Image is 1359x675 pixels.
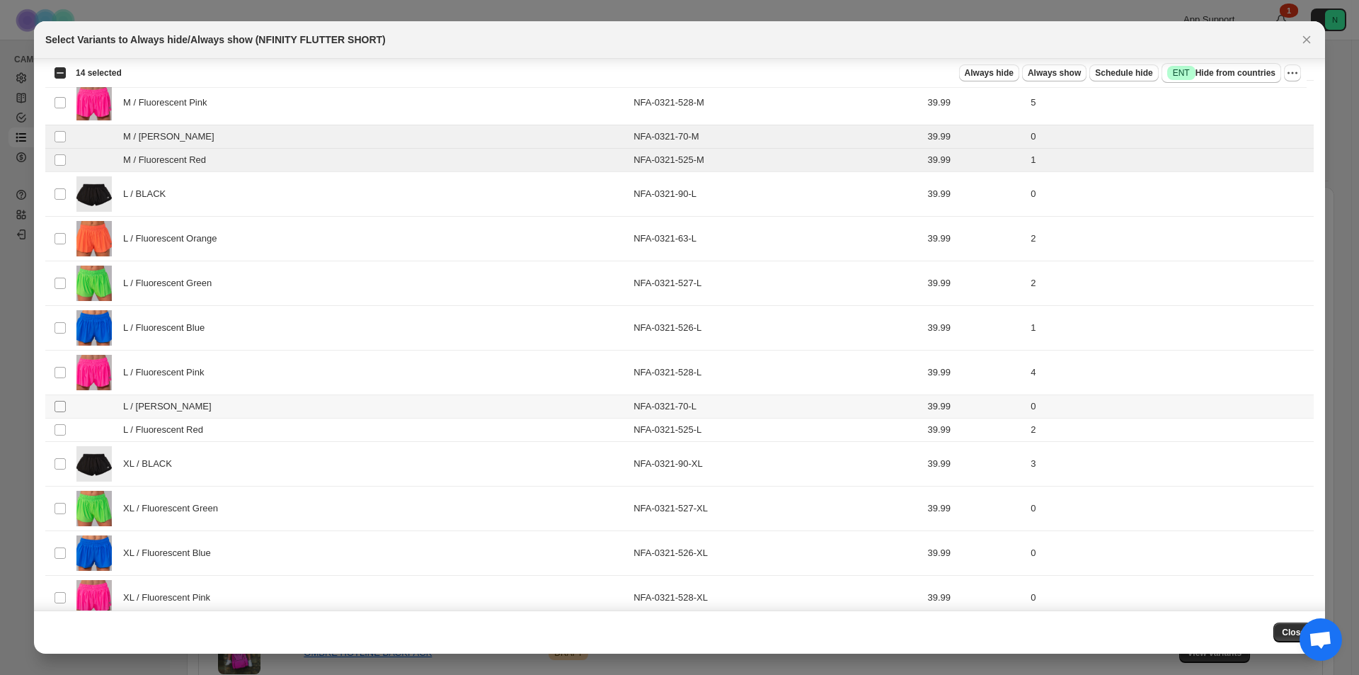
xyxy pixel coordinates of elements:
[1026,172,1314,217] td: 0
[1026,81,1314,125] td: 5
[1026,351,1314,395] td: 4
[1095,67,1152,79] span: Schedule hide
[1026,419,1314,442] td: 2
[1026,149,1314,172] td: 1
[923,351,1026,395] td: 39.99
[1022,64,1086,81] button: Always show
[76,491,112,526] img: Green_Flutter_Short-1.png
[76,67,122,79] span: 14 selected
[923,81,1026,125] td: 39.99
[123,276,219,290] span: L / Fluorescent Green
[76,355,112,390] img: Pink_Flutter_Short-1.png
[76,221,112,256] img: Orange_Flutter_Short-1.png
[1162,63,1281,83] button: SuccessENTHide from countries
[1300,618,1342,661] div: Open chat
[123,365,212,380] span: L / Fluorescent Pink
[123,232,224,246] span: L / Fluorescent Orange
[1028,67,1081,79] span: Always show
[76,535,112,571] img: Untitleddesign_34.png
[123,591,218,605] span: XL / Fluorescent Pink
[923,306,1026,351] td: 39.99
[1026,261,1314,306] td: 2
[923,419,1026,442] td: 39.99
[1284,64,1301,81] button: More actions
[123,130,222,144] span: M / [PERSON_NAME]
[123,501,226,516] span: XL / Fluorescent Green
[123,153,214,167] span: M / Fluorescent Red
[123,96,214,110] span: M / Fluorescent Pink
[76,85,112,120] img: Pink_Flutter_Short-1.png
[1297,30,1317,50] button: Close
[1173,67,1190,79] span: ENT
[629,306,923,351] td: NFA-0321-526-L
[629,395,923,419] td: NFA-0321-70-L
[1089,64,1158,81] button: Schedule hide
[629,125,923,149] td: NFA-0321-70-M
[923,576,1026,620] td: 39.99
[123,187,173,201] span: L / BLACK
[923,261,1026,306] td: 39.99
[923,217,1026,261] td: 39.99
[1026,217,1314,261] td: 2
[923,172,1026,217] td: 39.99
[923,125,1026,149] td: 39.99
[1026,531,1314,576] td: 0
[923,531,1026,576] td: 39.99
[1282,627,1305,638] span: Close
[923,442,1026,487] td: 39.99
[76,446,112,482] img: nfinity-flutter-short-nfinity-cheer-2122200.png
[123,399,219,414] span: L / [PERSON_NAME]
[123,546,219,560] span: XL / Fluorescent Blue
[76,266,112,301] img: Green_Flutter_Short-1.png
[1026,125,1314,149] td: 0
[1167,66,1275,80] span: Hide from countries
[629,172,923,217] td: NFA-0321-90-L
[123,423,211,437] span: L / Fluorescent Red
[123,321,212,335] span: L / Fluorescent Blue
[629,531,923,576] td: NFA-0321-526-XL
[1026,576,1314,620] td: 0
[1026,306,1314,351] td: 1
[1026,395,1314,419] td: 0
[1273,623,1314,642] button: Close
[629,442,923,487] td: NFA-0321-90-XL
[959,64,1019,81] button: Always hide
[45,33,386,47] h2: Select Variants to Always hide/Always show (NFINITY FLUTTER SHORT)
[629,81,923,125] td: NFA-0321-528-M
[923,149,1026,172] td: 39.99
[76,580,112,616] img: Pink_Flutter_Short-1.png
[76,176,112,212] img: nfinity-flutter-short-nfinity-cheer-2122200.png
[629,261,923,306] td: NFA-0321-527-L
[123,457,180,471] span: XL / BLACK
[1026,442,1314,487] td: 3
[629,351,923,395] td: NFA-0321-528-L
[76,310,112,346] img: Untitleddesign_34.png
[629,487,923,531] td: NFA-0321-527-XL
[1026,487,1314,531] td: 0
[629,419,923,442] td: NFA-0321-525-L
[629,576,923,620] td: NFA-0321-528-XL
[629,217,923,261] td: NFA-0321-63-L
[629,149,923,172] td: NFA-0321-525-M
[923,487,1026,531] td: 39.99
[965,67,1014,79] span: Always hide
[923,395,1026,419] td: 39.99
